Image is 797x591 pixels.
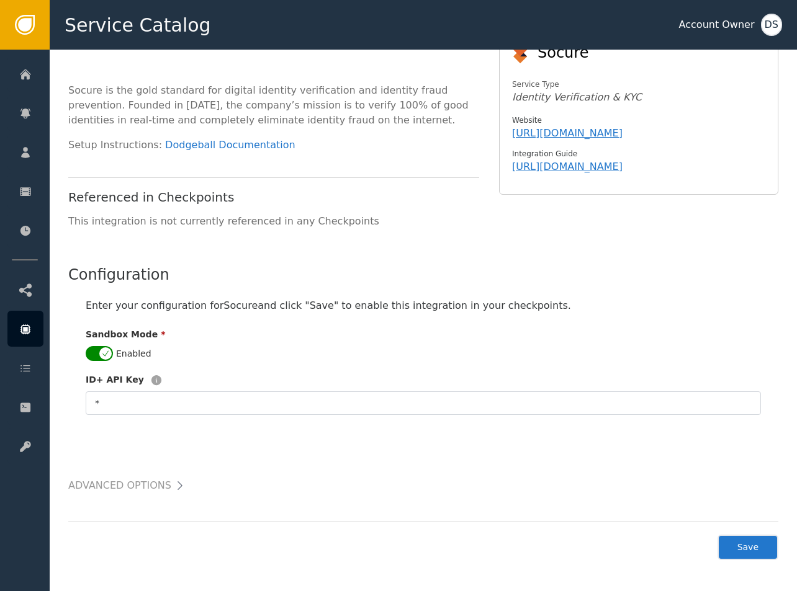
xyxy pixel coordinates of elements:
div: This integration is not currently referenced in any Checkpoints [68,214,479,229]
div: Identity Verification & KYC [512,90,765,105]
div: Website [512,115,765,126]
span: Service Catalog [65,11,211,39]
div: Account Owner [679,17,755,32]
div: Service Type [512,79,765,90]
div: Socure [538,42,765,64]
label: ID+ API Key [86,373,144,386]
a: [URL][DOMAIN_NAME] [512,127,623,139]
button: DS [761,14,782,36]
div: Setup Instructions: [68,138,479,153]
label: Sandbox Mode [86,328,165,341]
a: [URL][DOMAIN_NAME] [512,161,623,172]
a: Dodgeball Documentation [165,139,295,151]
label: Enabled [116,347,151,360]
div: Enter your configuration for Socure and click "Save" to enable this integration in your checkpoints. [86,298,761,313]
h2: Advanced Options [68,477,171,494]
div: Configuration [68,264,778,286]
div: Integration Guide [512,148,765,159]
div: Referenced in Checkpoints [68,188,479,207]
span: Socure is the gold standard for digital identity verification and identity fraud prevention. Foun... [68,84,469,126]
